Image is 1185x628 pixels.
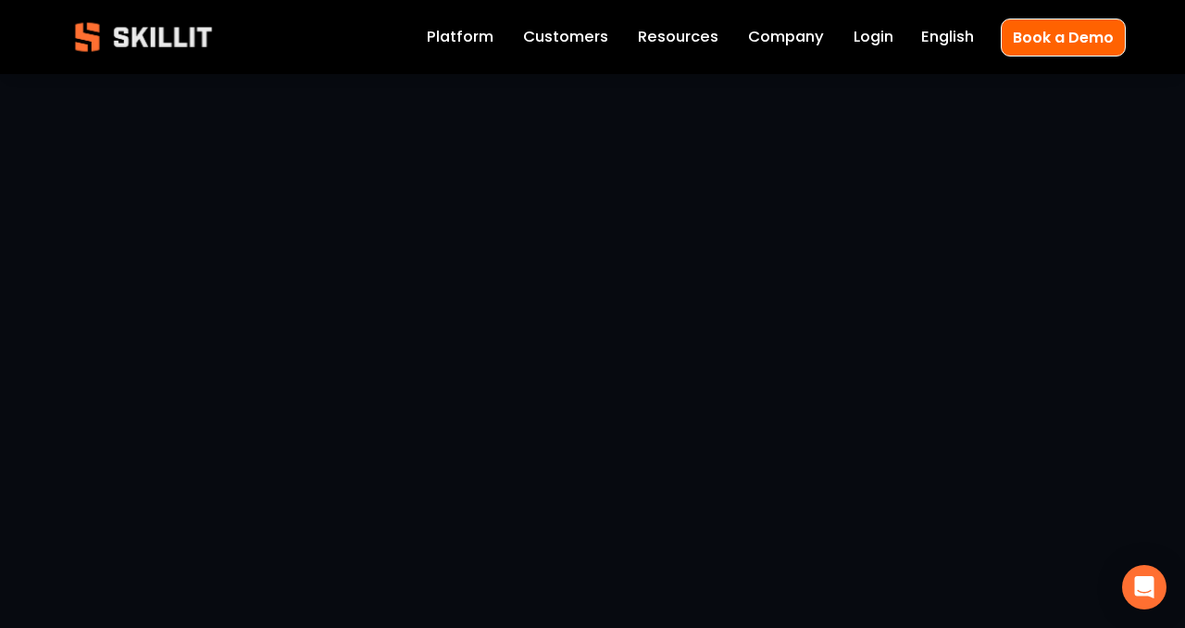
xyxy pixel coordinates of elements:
span: Resources [638,26,718,49]
a: Platform [427,24,493,50]
div: Open Intercom Messenger [1122,565,1166,609]
a: Book a Demo [1001,19,1126,57]
a: folder dropdown [638,24,718,50]
img: Skillit [59,9,228,65]
a: Company [748,24,824,50]
a: Customers [523,24,608,50]
a: Login [854,24,893,50]
div: language picker [921,24,974,50]
span: English [921,26,974,49]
